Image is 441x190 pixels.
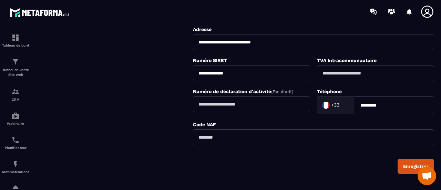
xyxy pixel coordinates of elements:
[2,68,29,77] p: Tunnel de vente Site web
[2,170,29,174] p: Automatisations
[317,58,377,63] label: TVA Intracommunautaire
[193,27,212,32] label: Adresse
[319,98,333,112] img: Country Flag
[193,58,227,63] label: Numéro SIRET
[11,136,20,144] img: scheduler
[11,112,20,120] img: automations
[11,88,20,96] img: formation
[317,89,342,94] label: Téléphone
[11,33,20,42] img: formation
[11,160,20,168] img: automations
[2,146,29,150] p: Planificateur
[2,43,29,47] p: Tableau de bord
[2,98,29,101] p: CRM
[2,122,29,126] p: Webinaire
[10,6,72,19] img: logo
[11,58,20,66] img: formation
[317,96,355,114] div: Search for option
[403,164,429,169] div: Enregistrer
[418,167,436,185] div: Open chat
[2,107,29,131] a: automationsautomationsWebinaire
[193,122,216,127] label: Code NAF
[2,155,29,179] a: automationsautomationsAutomatisations
[398,159,434,174] button: Enregistrer
[331,102,339,109] span: +33
[271,89,293,94] span: (Facultatif)
[193,89,293,94] label: Numéro de déclaration d'activité
[341,100,348,110] input: Search for option
[2,82,29,107] a: formationformationCRM
[2,28,29,52] a: formationformationTableau de bord
[2,131,29,155] a: schedulerschedulerPlanificateur
[2,52,29,82] a: formationformationTunnel de vente Site web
